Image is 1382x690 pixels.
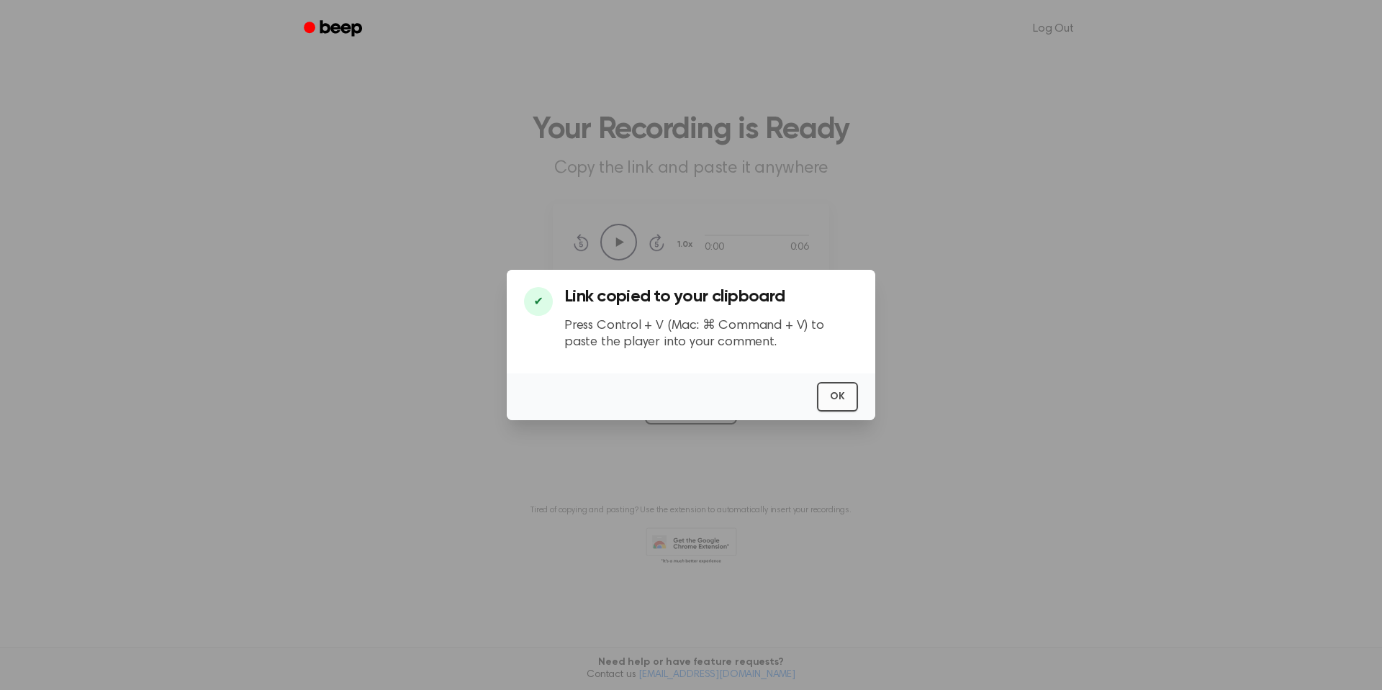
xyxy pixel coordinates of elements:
p: Press Control + V (Mac: ⌘ Command + V) to paste the player into your comment. [564,318,858,350]
a: Beep [294,15,375,43]
div: ✔ [524,287,553,316]
h3: Link copied to your clipboard [564,287,858,307]
button: OK [817,382,858,412]
a: Log Out [1019,12,1088,46]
